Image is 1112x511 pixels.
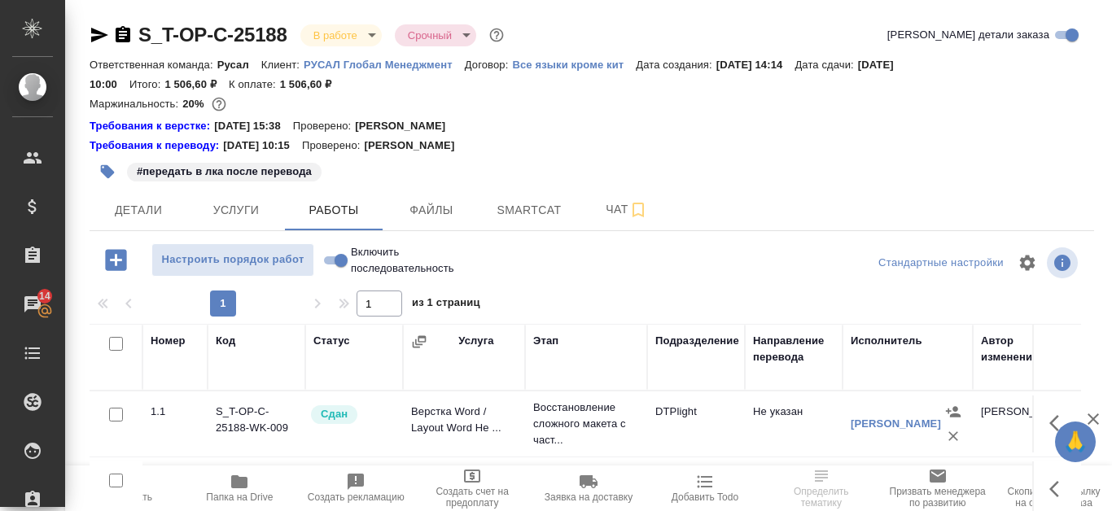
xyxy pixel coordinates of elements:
a: Требования к верстке: [90,118,214,134]
div: Этап [533,333,558,349]
button: 🙏 [1055,421,1096,462]
td: S_T-OP-C-25188-WK-009 [208,395,305,452]
button: Удалить [941,424,965,448]
span: Настроить таблицу [1008,243,1047,282]
button: 1004.00 RUB; [208,94,230,115]
p: Итого: [129,78,164,90]
span: Добавить Todo [672,491,738,503]
td: DTPlight [647,395,745,452]
span: Работы [295,200,373,221]
span: [PERSON_NAME] детали заказа [887,27,1049,43]
button: Здесь прячутся важные кнопки [1040,404,1079,443]
button: Создать рекламацию [298,465,414,511]
p: Ответственная команда: [90,59,217,71]
div: В работе [395,24,476,46]
p: Проверено: [302,138,365,154]
div: Автор изменения [981,333,1062,365]
span: Определить тематику [773,486,869,509]
div: split button [874,251,1008,276]
p: [DATE] 15:38 [214,118,293,134]
span: Заявка на доставку [545,491,633,503]
div: Исполнитель [851,333,922,349]
div: Подразделение [655,333,739,349]
button: Добавить работу [94,243,138,277]
p: Дата сдачи: [795,59,857,71]
a: S_T-OP-C-25188 [138,24,287,46]
div: Статус [313,333,350,349]
p: Русал [217,59,261,71]
p: К оплате: [229,78,280,90]
span: Файлы [392,200,471,221]
p: [PERSON_NAME] [355,118,457,134]
button: Создать счет на предоплату [414,465,531,511]
button: Назначить [941,400,965,424]
p: Все языки кроме кит [512,59,636,71]
span: Настроить порядок работ [160,251,305,269]
p: 1 506,60 ₽ [280,78,344,90]
a: РУСАЛ Глобал Менеджмент [304,57,465,71]
button: Добавить тэг [90,154,125,190]
button: Скопировать ссылку для ЯМессенджера [90,25,109,45]
p: Дата создания: [636,59,716,71]
span: Посмотреть информацию [1047,247,1081,278]
span: 14 [29,288,60,304]
span: передать в лка после перевода [125,164,323,177]
span: Создать рекламацию [308,491,405,503]
button: Пересчитать [65,465,182,511]
button: Определить тематику [763,465,879,511]
button: Добавить Todo [646,465,763,511]
span: Создать счет на предоплату [424,486,521,509]
button: Скопировать ссылку [113,25,133,45]
a: Все языки кроме кит [512,57,636,71]
span: Детали [99,200,177,221]
button: Настроить порядок работ [151,243,314,277]
td: Верстка Word / Layout Word Не ... [403,395,525,452]
td: [PERSON_NAME] [973,395,1070,452]
span: Папка на Drive [206,491,273,503]
button: Сгруппировать [411,334,427,350]
span: 🙏 [1062,425,1089,459]
button: Срочный [403,28,457,42]
div: Нажми, чтобы открыть папку с инструкцией [90,118,214,134]
a: Требования к переводу: [90,138,223,154]
div: Услуга [458,333,493,349]
span: Призвать менеджера по развитию [889,486,986,509]
p: Сдан [321,406,348,422]
p: [PERSON_NAME] [364,138,466,154]
p: Маржинальность: [90,98,182,110]
span: Smartcat [490,200,568,221]
p: Проверено: [293,118,356,134]
p: РУСАЛ Глобал Менеджмент [304,59,465,71]
button: Здесь прячутся важные кнопки [1040,470,1079,509]
div: В работе [300,24,382,46]
p: Клиент: [261,59,304,71]
a: [PERSON_NAME] [851,417,941,430]
button: В работе [309,28,362,42]
button: Призвать менеджера по развитию [879,465,996,511]
p: [DATE] 14:14 [716,59,795,71]
span: Чат [588,199,666,220]
p: 1 506,60 ₽ [164,78,229,90]
button: Папка на Drive [182,465,298,511]
span: Услуги [197,200,275,221]
button: Скопировать ссылку на оценку заказа [996,465,1112,511]
span: из 1 страниц [412,293,480,317]
div: 1.1 [151,404,199,420]
span: Скопировать ссылку на оценку заказа [1005,486,1102,509]
span: Включить последовательность [351,244,454,277]
div: Менеджер проверил работу исполнителя, передает ее на следующий этап [309,404,395,426]
div: Номер [151,333,186,349]
a: 14 [4,284,61,325]
p: 20% [182,98,208,110]
div: Направление перевода [753,333,834,365]
div: Нажми, чтобы открыть папку с инструкцией [90,138,223,154]
p: [DATE] 10:15 [223,138,302,154]
svg: Подписаться [628,200,648,220]
button: Заявка на доставку [531,465,647,511]
td: Не указан [745,395,843,452]
div: Код [216,333,235,349]
p: Договор: [465,59,513,71]
p: #передать в лка после перевода [137,164,312,180]
p: Восстановление сложного макета с част... [533,400,639,448]
button: Доп статусы указывают на важность/срочность заказа [486,24,507,46]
